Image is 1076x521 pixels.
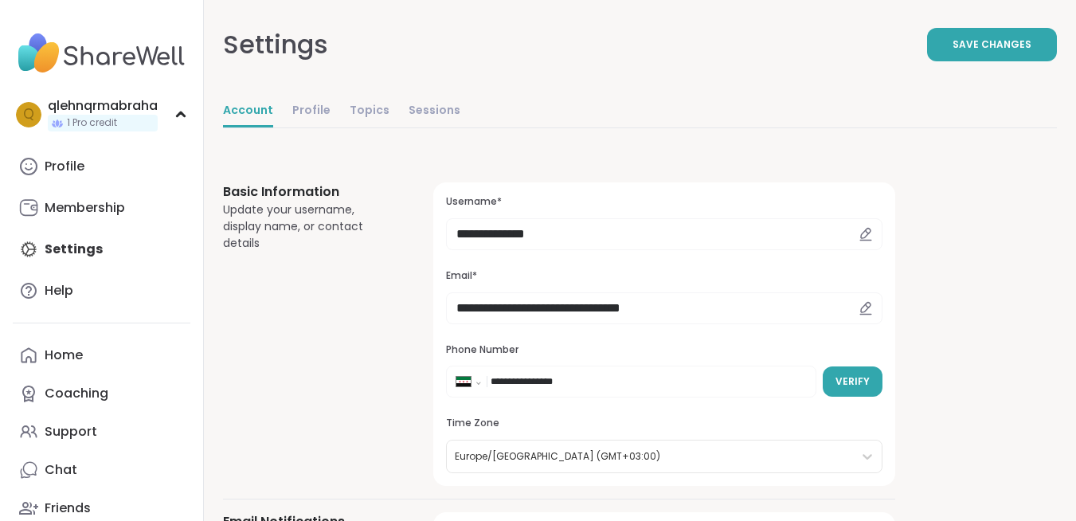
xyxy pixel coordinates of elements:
a: Topics [350,96,389,127]
a: Profile [292,96,331,127]
div: Help [45,282,73,300]
h3: Email* [446,269,882,283]
span: Save Changes [953,37,1031,52]
h3: Time Zone [446,417,882,430]
div: Coaching [45,385,108,402]
span: Verify [835,374,870,389]
div: Friends [45,499,91,517]
a: Help [13,272,190,310]
div: Profile [45,158,84,175]
a: Sessions [409,96,460,127]
a: Account [223,96,273,127]
a: Home [13,336,190,374]
a: Membership [13,189,190,227]
h3: Username* [446,195,882,209]
button: Verify [823,366,882,397]
img: ShareWell Nav Logo [13,25,190,81]
button: Save Changes [927,28,1057,61]
div: Support [45,423,97,441]
span: 1 Pro credit [67,116,117,130]
div: Chat [45,461,77,479]
div: qlehnqrmabraha [48,97,158,115]
a: Chat [13,451,190,489]
span: q [23,104,34,125]
div: Home [45,347,83,364]
a: Profile [13,147,190,186]
h3: Basic Information [223,182,395,202]
h3: Phone Number [446,343,882,357]
div: Update your username, display name, or contact details [223,202,395,252]
a: Support [13,413,190,451]
div: Membership [45,199,125,217]
div: Settings [223,25,328,64]
a: Coaching [13,374,190,413]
